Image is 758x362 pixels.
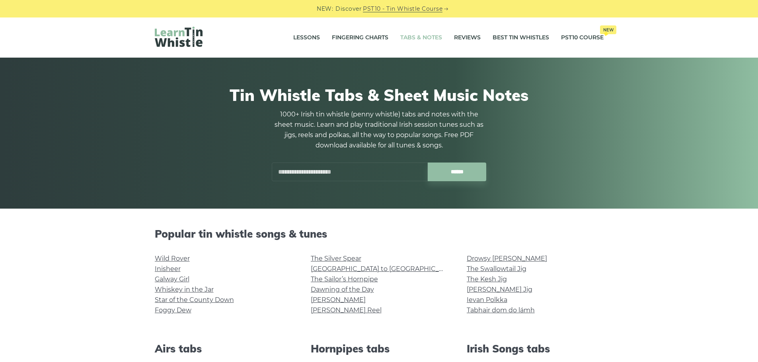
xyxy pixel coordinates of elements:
a: Wild Rover [155,255,190,262]
p: 1000+ Irish tin whistle (penny whistle) tabs and notes with the sheet music. Learn and play tradi... [272,109,487,151]
h2: Irish Songs tabs [467,343,604,355]
a: Tabs & Notes [400,28,442,48]
h1: Tin Whistle Tabs & Sheet Music Notes [155,85,604,105]
h2: Popular tin whistle songs & tunes [155,228,604,240]
a: Galway Girl [155,275,189,283]
a: [PERSON_NAME] Jig [467,286,532,293]
a: Foggy Dew [155,306,191,314]
h2: Airs tabs [155,343,292,355]
a: The Silver Spear [311,255,361,262]
a: Whiskey in the Jar [155,286,214,293]
a: The Swallowtail Jig [467,265,526,273]
a: The Sailor’s Hornpipe [311,275,378,283]
a: The Kesh Jig [467,275,507,283]
h2: Hornpipes tabs [311,343,448,355]
span: New [600,25,616,34]
a: [PERSON_NAME] [311,296,366,304]
a: Reviews [454,28,481,48]
a: [GEOGRAPHIC_DATA] to [GEOGRAPHIC_DATA] [311,265,458,273]
a: Tabhair dom do lámh [467,306,535,314]
a: Inisheer [155,265,181,273]
a: Best Tin Whistles [493,28,549,48]
a: Star of the County Down [155,296,234,304]
a: Dawning of the Day [311,286,374,293]
a: Drowsy [PERSON_NAME] [467,255,547,262]
a: Lessons [293,28,320,48]
a: PST10 CourseNew [561,28,604,48]
a: [PERSON_NAME] Reel [311,306,382,314]
a: Ievan Polkka [467,296,507,304]
img: LearnTinWhistle.com [155,27,203,47]
a: Fingering Charts [332,28,388,48]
